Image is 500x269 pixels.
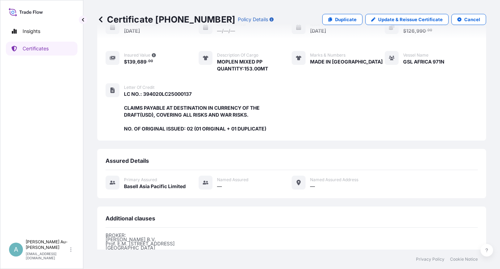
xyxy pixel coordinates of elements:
p: Certificate [PHONE_NUMBER] [97,14,235,25]
span: Additional clauses [106,215,155,222]
p: Duplicate [335,16,357,23]
span: Named Assured Address [310,177,358,183]
p: Update & Reissue Certificate [378,16,443,23]
button: Cancel [451,14,486,25]
a: Certificates [6,42,77,56]
p: Policy Details [238,16,268,23]
span: Named Assured [217,177,248,183]
span: Assured Details [106,157,149,164]
a: Privacy Policy [416,257,444,262]
span: GSL AFRICA 971N [403,58,444,65]
a: Insights [6,24,77,38]
a: Cookie Notice [450,257,478,262]
span: 00 [148,60,153,62]
span: $ [124,59,127,64]
a: Update & Reissue Certificate [365,14,449,25]
span: MADE IN [GEOGRAPHIC_DATA] [310,58,383,65]
span: Description of cargo [217,52,258,58]
span: — [310,183,315,190]
p: BROKER: [PERSON_NAME] B.V. Prof. E.M. [STREET_ADDRESS] [GEOGRAPHIC_DATA] SPECIAL INSURING CONDITI... [106,233,478,267]
span: Marks & Numbers [310,52,345,58]
p: Insights [23,28,40,35]
p: Cancel [464,16,480,23]
a: Duplicate [322,14,362,25]
span: 139 [127,59,135,64]
p: [PERSON_NAME] Au-[PERSON_NAME] [26,239,69,250]
p: [EMAIL_ADDRESS][DOMAIN_NAME] [26,252,69,260]
p: Certificates [23,45,49,52]
span: Basell Asia Pacific Limited [124,183,186,190]
span: 689 [137,59,147,64]
span: Vessel Name [403,52,428,58]
span: . [147,60,148,62]
span: A [14,246,18,253]
span: LC NO.: 394020LC25000137 CLAIMS PAYABLE AT DESTINATION IN CURRENCY OF THE DRAFT(USD), COVERING AL... [124,91,292,132]
span: Letter of Credit [124,85,155,90]
span: Insured Value [124,52,150,58]
span: MOPLEN MIXED PP QUANTITY:153.00MT [217,58,268,72]
span: Primary assured [124,177,157,183]
span: — [217,183,222,190]
span: , [135,59,137,64]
